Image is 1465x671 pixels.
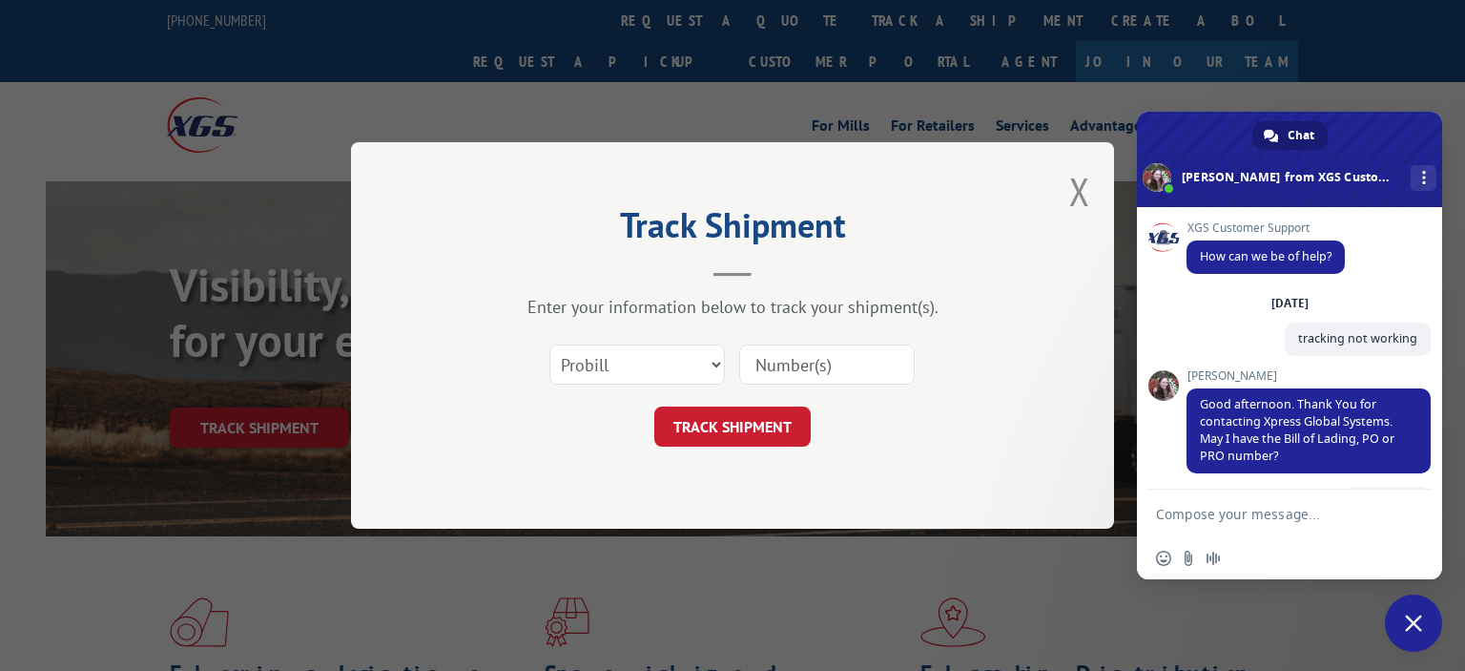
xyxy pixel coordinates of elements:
span: How can we be of help? [1200,248,1331,264]
button: TRACK SHIPMENT [654,407,811,447]
span: Send a file [1181,551,1196,566]
span: Good afternoon. Thank You for contacting Xpress Global Systems. May I have the Bill of Lading, PO... [1200,396,1394,464]
div: Chat [1252,121,1328,150]
span: Insert an emoji [1156,551,1171,566]
button: Close modal [1069,166,1090,217]
span: [PERSON_NAME] [1186,369,1431,383]
span: XGS Customer Support [1186,221,1345,235]
input: Number(s) [739,345,915,385]
div: Enter your information below to track your shipment(s). [446,296,1019,318]
span: tracking not working [1298,330,1417,346]
div: Close chat [1385,595,1442,652]
span: Audio message [1206,551,1221,566]
div: More channels [1411,165,1436,191]
textarea: Compose your message... [1156,506,1381,522]
div: [DATE] [1271,298,1309,309]
h2: Track Shipment [446,212,1019,248]
span: Chat [1288,121,1314,150]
